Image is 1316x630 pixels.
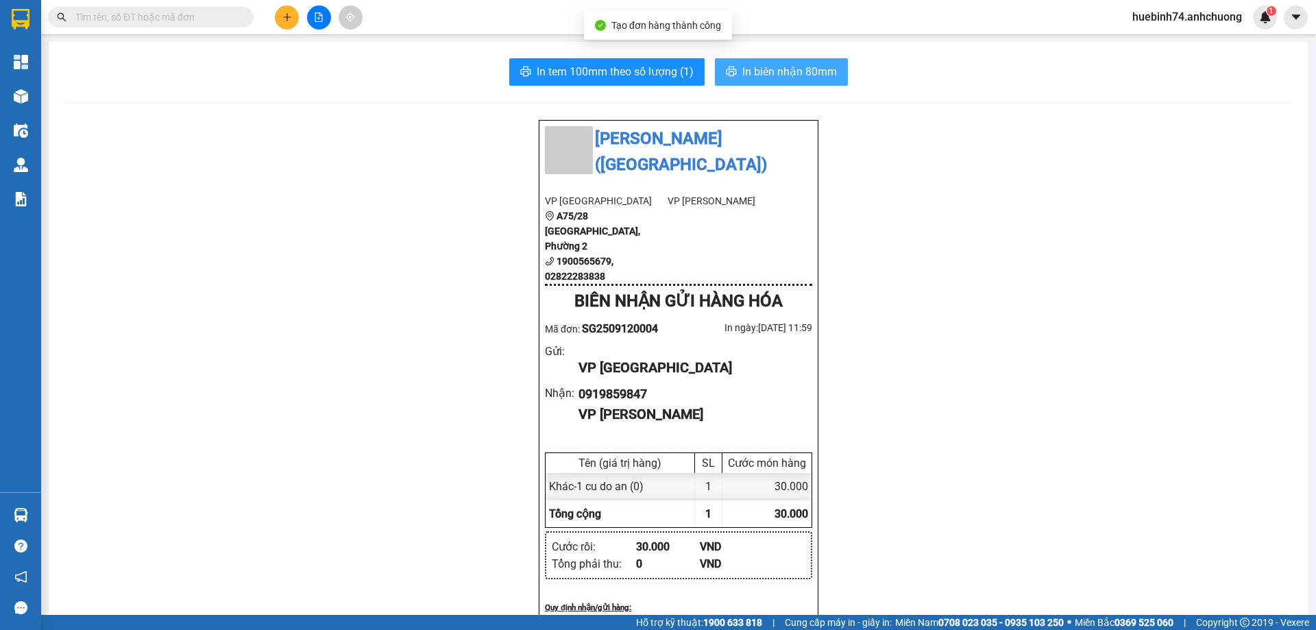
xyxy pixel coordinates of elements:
[698,457,718,470] div: SL
[14,540,27,553] span: question-circle
[307,5,331,29] button: file-add
[578,357,801,378] div: VP [GEOGRAPHIC_DATA]
[549,457,691,470] div: Tên (giá trị hàng)
[715,58,848,86] button: printerIn biên nhận 80mm
[582,322,658,335] span: SG2509120004
[700,555,764,572] div: VND
[772,615,775,630] span: |
[679,320,812,335] div: In ngày: [DATE] 11:59
[75,10,237,25] input: Tìm tên, số ĐT hoặc mã đơn
[339,5,363,29] button: aim
[275,5,299,29] button: plus
[726,66,737,79] span: printer
[1067,620,1071,625] span: ⚪️
[545,320,679,337] div: Mã đơn:
[895,615,1064,630] span: Miền Nam
[545,256,555,266] span: phone
[1290,11,1302,23] span: caret-down
[1184,615,1186,630] span: |
[520,66,531,79] span: printer
[549,480,644,493] span: Khác - 1 cu do an (0)
[785,615,892,630] span: Cung cấp máy in - giấy in:
[578,404,801,425] div: VP [PERSON_NAME]
[545,210,640,252] b: A75/28 [GEOGRAPHIC_DATA], Phường 2
[703,617,762,628] strong: 1900 633 818
[938,617,1064,628] strong: 0708 023 035 - 0935 103 250
[695,473,722,500] div: 1
[545,343,578,360] div: Gửi :
[775,507,808,520] span: 30.000
[1269,6,1274,16] span: 1
[1075,615,1173,630] span: Miền Bắc
[545,385,578,402] div: Nhận :
[14,89,28,104] img: warehouse-icon
[545,289,812,315] div: BIÊN NHẬN GỬI HÀNG HÓA
[549,507,601,520] span: Tổng cộng
[636,555,700,572] div: 0
[314,12,324,22] span: file-add
[537,63,694,80] span: In tem 100mm theo số lượng (1)
[14,570,27,583] span: notification
[14,123,28,138] img: warehouse-icon
[552,538,636,555] div: Cước rồi :
[611,20,721,31] span: Tạo đơn hàng thành công
[57,12,66,22] span: search
[14,508,28,522] img: warehouse-icon
[668,193,790,208] li: VP [PERSON_NAME]
[545,193,668,208] li: VP [GEOGRAPHIC_DATA]
[1121,8,1253,25] span: huebinh74.anhchuong
[742,63,837,80] span: In biên nhận 80mm
[14,601,27,614] span: message
[545,601,812,614] div: Quy định nhận/gửi hàng :
[545,211,555,221] span: environment
[345,12,355,22] span: aim
[545,126,812,178] li: [PERSON_NAME] ([GEOGRAPHIC_DATA])
[1259,11,1271,23] img: icon-new-feature
[14,158,28,172] img: warehouse-icon
[700,538,764,555] div: VND
[282,12,292,22] span: plus
[1240,618,1250,627] span: copyright
[722,473,812,500] div: 30.000
[545,256,613,282] b: 1900565679, 02822283838
[1267,6,1276,16] sup: 1
[636,538,700,555] div: 30.000
[14,55,28,69] img: dashboard-icon
[1284,5,1308,29] button: caret-down
[509,58,705,86] button: printerIn tem 100mm theo số lượng (1)
[552,555,636,572] div: Tổng phải thu :
[1114,617,1173,628] strong: 0369 525 060
[705,507,711,520] span: 1
[14,192,28,206] img: solution-icon
[726,457,808,470] div: Cước món hàng
[595,20,606,31] span: check-circle
[12,9,29,29] img: logo-vxr
[578,385,801,404] div: 0919859847
[636,615,762,630] span: Hỗ trợ kỹ thuật:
